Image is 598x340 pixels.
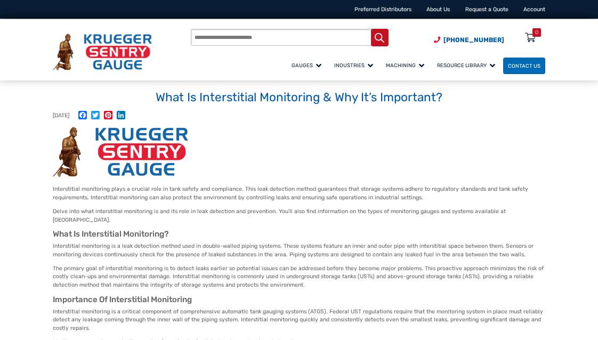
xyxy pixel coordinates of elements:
a: Machining [381,56,432,75]
h2: What Is Interstitial Monitoring? [53,229,545,239]
a: Pinterest [102,111,115,121]
span: [PHONE_NUMBER] [443,36,504,44]
a: Preferred Distributors [354,6,411,13]
span: Resource Library [437,62,495,68]
a: Gauges [287,56,329,75]
a: Facebook [76,111,89,121]
a: Contact Us [503,58,545,74]
div: 0 [535,28,538,37]
span: Machining [386,62,424,68]
a: Twitter [89,111,102,121]
img: Krueger Sentry Gauge [53,34,152,70]
a: About Us [426,6,450,13]
a: Request a Quote [465,6,508,13]
a: Account [523,6,545,13]
h1: What Is Interstitial Monitoring & Why It’s Important? [53,90,545,105]
span: [DATE] [53,112,69,119]
p: Interstitial monitoring plays a crucial role in tank safety and compliance. This leak detection m... [53,185,545,202]
h2: Importance Of Interstitial Monitoring [53,295,545,305]
p: Interstitial monitoring is a critical component of comprehensive automatic tank gauging systems (... [53,307,545,333]
img: What Is Interstitial Monitoring & Why It’s Important? [53,127,188,177]
p: Delve into what interstitial monitoring is and its role in leak detection and prevention. You’ll ... [53,207,545,224]
a: Industries [329,56,381,75]
span: Contact Us [508,63,540,69]
p: Interstitial monitoring is a leak detection method used in double-walled piping systems. These sy... [53,242,545,259]
a: Phone Number (920) 434-8860 [434,35,504,45]
p: The primary goal of interstitial monitoring is to detect leaks earlier so potential issues can be... [53,264,545,289]
a: LinkedIn [115,111,127,121]
span: Gauges [292,62,321,68]
span: Industries [334,62,373,68]
a: Resource Library [432,56,503,75]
